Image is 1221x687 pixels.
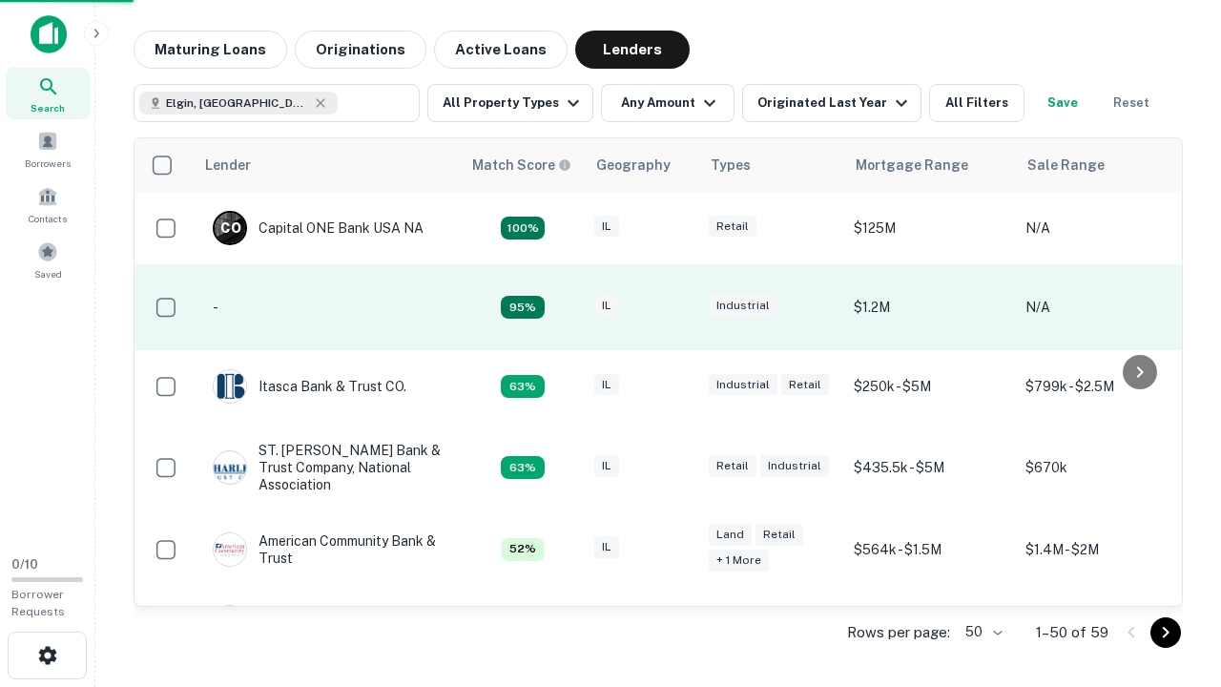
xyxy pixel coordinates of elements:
[31,15,67,53] img: capitalize-icon.png
[1027,154,1105,177] div: Sale Range
[25,156,71,171] span: Borrowers
[213,211,424,245] div: Capital ONE Bank USA NA
[6,123,90,175] a: Borrowers
[601,84,735,122] button: Any Amount
[711,154,751,177] div: Types
[856,154,968,177] div: Mortgage Range
[742,84,921,122] button: Originated Last Year
[1016,264,1188,350] td: N/A
[214,606,246,638] img: picture
[427,84,593,122] button: All Property Types
[213,605,422,639] div: Republic Bank Of Chicago
[1016,423,1188,513] td: $670k
[709,524,752,546] div: Land
[1101,84,1162,122] button: Reset
[844,264,1016,350] td: $1.2M
[213,442,442,494] div: ST. [PERSON_NAME] Bank & Trust Company, National Association
[461,138,585,192] th: Capitalize uses an advanced AI algorithm to match your search with the best lender. The match sco...
[295,31,426,69] button: Originations
[1032,84,1093,122] button: Save your search to get updates of matches that match your search criteria.
[755,524,803,546] div: Retail
[472,155,571,176] div: Capitalize uses an advanced AI algorithm to match your search with the best lender. The match sco...
[709,374,777,396] div: Industrial
[594,295,619,317] div: IL
[958,618,1005,646] div: 50
[6,68,90,119] a: Search
[213,532,442,567] div: American Community Bank & Trust
[220,219,240,239] p: C O
[34,266,62,281] span: Saved
[501,456,545,479] div: Capitalize uses an advanced AI algorithm to match your search with the best lender. The match sco...
[194,138,461,192] th: Lender
[594,536,619,558] div: IL
[699,138,844,192] th: Types
[434,31,568,69] button: Active Loans
[594,374,619,396] div: IL
[29,211,67,226] span: Contacts
[501,538,545,561] div: Capitalize uses an advanced AI algorithm to match your search with the best lender. The match sco...
[594,455,619,477] div: IL
[472,155,568,176] h6: Match Score
[1016,513,1188,586] td: $1.4M - $2M
[585,138,699,192] th: Geography
[844,138,1016,192] th: Mortgage Range
[760,455,829,477] div: Industrial
[214,370,246,403] img: picture
[844,423,1016,513] td: $435.5k - $5M
[1016,138,1188,192] th: Sale Range
[1126,534,1221,626] iframe: Chat Widget
[844,350,1016,423] td: $250k - $5M
[844,586,1016,658] td: $500k - $880.5k
[844,513,1016,586] td: $564k - $1.5M
[213,297,218,318] p: -
[847,621,950,644] p: Rows per page:
[1016,350,1188,423] td: $799k - $2.5M
[709,455,756,477] div: Retail
[214,451,246,484] img: picture
[929,84,1024,122] button: All Filters
[501,375,545,398] div: Capitalize uses an advanced AI algorithm to match your search with the best lender. The match sco...
[594,216,619,238] div: IL
[596,154,671,177] div: Geography
[11,557,38,572] span: 0 / 10
[757,92,913,114] div: Originated Last Year
[213,369,406,404] div: Itasca Bank & Trust CO.
[575,31,690,69] button: Lenders
[6,178,90,230] a: Contacts
[709,216,756,238] div: Retail
[501,296,545,319] div: Capitalize uses an advanced AI algorithm to match your search with the best lender. The match sco...
[709,295,777,317] div: Industrial
[6,234,90,285] a: Saved
[166,94,309,112] span: Elgin, [GEOGRAPHIC_DATA], [GEOGRAPHIC_DATA]
[205,154,251,177] div: Lender
[11,588,65,618] span: Borrower Requests
[31,100,65,115] span: Search
[844,192,1016,264] td: $125M
[1150,617,1181,648] button: Go to next page
[1036,621,1108,644] p: 1–50 of 59
[1016,586,1188,658] td: N/A
[709,550,769,572] div: + 1 more
[1016,192,1188,264] td: N/A
[781,374,829,396] div: Retail
[501,217,545,239] div: Capitalize uses an advanced AI algorithm to match your search with the best lender. The match sco...
[214,533,246,566] img: picture
[134,31,287,69] button: Maturing Loans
